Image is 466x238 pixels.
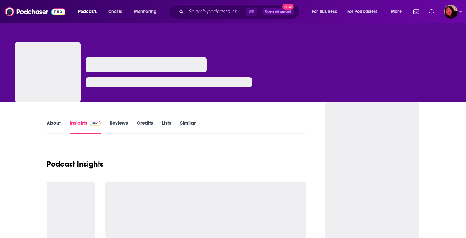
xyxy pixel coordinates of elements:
a: Reviews [110,120,128,134]
div: Search podcasts, credits, & more... [175,4,305,19]
button: open menu [387,7,410,17]
a: About [47,120,61,134]
a: Charts [104,7,126,17]
input: Search podcasts, credits, & more... [186,7,246,17]
button: open menu [74,7,105,17]
span: Podcasts [78,7,97,16]
img: Podchaser - Follow, Share and Rate Podcasts [5,6,65,18]
button: open menu [130,7,165,17]
span: Charts [108,7,122,16]
img: Podchaser Pro [90,121,101,126]
span: More [391,7,402,16]
a: Lists [162,120,171,134]
a: Similar [180,120,196,134]
h1: Podcast Insights [47,160,104,169]
a: Credits [137,120,153,134]
span: For Podcasters [347,7,378,16]
button: Show profile menu [444,5,458,19]
span: Open Advanced [265,10,291,13]
img: User Profile [444,5,458,19]
span: Logged in as Kathryn-Musilek [444,5,458,19]
button: Open AdvancedNew [262,8,294,15]
button: open menu [308,7,345,17]
a: Show notifications dropdown [427,6,436,17]
span: New [282,4,294,10]
button: open menu [343,7,387,17]
a: Show notifications dropdown [411,6,422,17]
a: InsightsPodchaser Pro [70,120,101,134]
span: For Business [312,7,337,16]
span: ⌘ K [246,8,257,16]
span: Monitoring [134,7,156,16]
